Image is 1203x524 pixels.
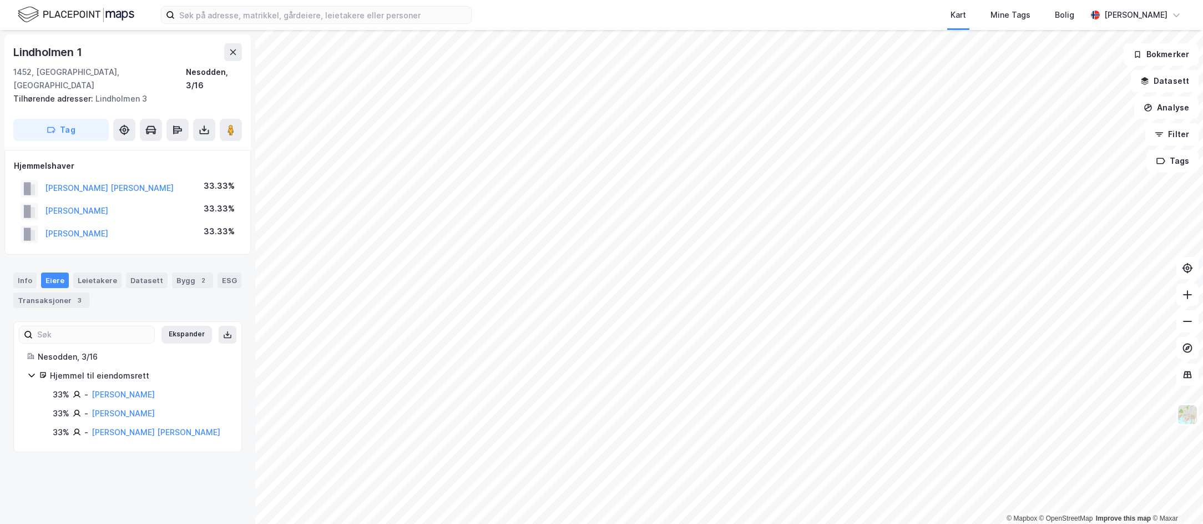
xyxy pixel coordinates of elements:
[53,407,69,420] div: 33%
[161,326,212,344] button: Ekspander
[1145,123,1199,145] button: Filter
[951,8,966,22] div: Kart
[53,388,69,401] div: 33%
[41,273,69,288] div: Eiere
[84,407,88,420] div: -
[1131,70,1199,92] button: Datasett
[92,427,220,437] a: [PERSON_NAME] [PERSON_NAME]
[1134,97,1199,119] button: Analyse
[14,159,241,173] div: Hjemmelshaver
[204,202,235,215] div: 33.33%
[13,119,109,141] button: Tag
[38,350,228,364] div: Nesodden, 3/16
[1124,43,1199,65] button: Bokmerker
[1104,8,1167,22] div: [PERSON_NAME]
[74,295,85,306] div: 3
[1039,515,1093,522] a: OpenStreetMap
[84,426,88,439] div: -
[73,273,122,288] div: Leietakere
[13,43,84,61] div: Lindholmen 1
[92,390,155,399] a: [PERSON_NAME]
[172,273,213,288] div: Bygg
[1096,515,1151,522] a: Improve this map
[18,5,134,24] img: logo.f888ab2527a4732fd821a326f86c7f29.svg
[13,92,233,105] div: Lindholmen 3
[50,369,228,382] div: Hjemmel til eiendomsrett
[1177,404,1198,425] img: Z
[13,273,37,288] div: Info
[1147,150,1199,172] button: Tags
[92,409,155,418] a: [PERSON_NAME]
[1148,471,1203,524] iframe: Chat Widget
[13,293,89,308] div: Transaksjoner
[204,225,235,238] div: 33.33%
[186,65,242,92] div: Nesodden, 3/16
[990,8,1030,22] div: Mine Tags
[13,94,95,103] span: Tilhørende adresser:
[13,65,186,92] div: 1452, [GEOGRAPHIC_DATA], [GEOGRAPHIC_DATA]
[53,426,69,439] div: 33%
[175,7,471,23] input: Søk på adresse, matrikkel, gårdeiere, leietakere eller personer
[1007,515,1037,522] a: Mapbox
[1055,8,1074,22] div: Bolig
[204,179,235,193] div: 33.33%
[126,273,168,288] div: Datasett
[218,273,241,288] div: ESG
[198,275,209,286] div: 2
[33,326,154,343] input: Søk
[84,388,88,401] div: -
